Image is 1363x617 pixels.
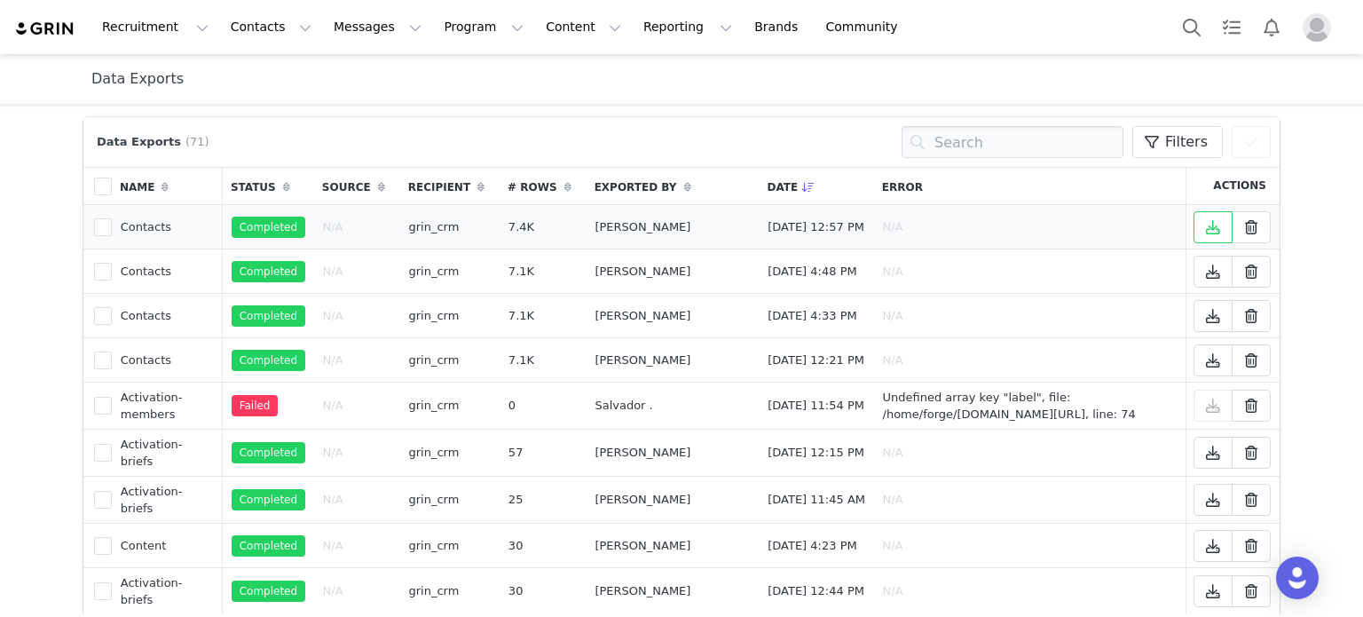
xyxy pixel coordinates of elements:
[400,294,500,338] td: grin_crm
[500,477,587,524] td: 25
[314,205,400,249] td: N/A
[14,20,76,37] img: grin logo
[91,7,219,47] button: Recruitment
[400,249,500,294] td: grin_crm
[314,477,400,524] td: N/A
[874,430,1186,477] td: N/A
[587,205,760,249] td: [PERSON_NAME]
[314,430,400,477] td: N/A
[314,524,400,568] td: N/A
[232,489,305,510] span: Completed
[759,568,873,615] td: [DATE] 12:44 PM
[400,477,500,524] td: grin_crm
[314,294,400,338] td: N/A
[815,7,917,47] a: Community
[112,249,223,294] td: Contacts
[112,430,223,477] td: Activation-briefs
[500,524,587,568] td: 30
[112,568,223,615] td: Activation-briefs
[587,294,760,338] td: [PERSON_NAME]
[232,217,305,238] span: Completed
[902,126,1123,158] input: Search
[500,430,587,477] td: 57
[874,249,1186,294] td: N/A
[232,350,305,371] span: Completed
[759,167,873,205] th: Date
[232,442,305,463] span: Completed
[1292,13,1349,42] button: Profile
[232,395,279,416] span: Failed
[223,167,314,205] th: Status
[400,205,500,249] td: grin_crm
[400,338,500,383] td: grin_crm
[500,568,587,615] td: 30
[112,383,223,430] td: Activation-members
[323,7,432,47] button: Messages
[112,338,223,383] td: Contacts
[400,383,500,430] td: grin_crm
[400,524,500,568] td: grin_crm
[874,524,1186,568] td: N/A
[587,249,760,294] td: [PERSON_NAME]
[400,568,500,615] td: grin_crm
[1212,7,1251,47] a: Tasks
[874,167,1186,205] th: Error
[744,7,814,47] a: Brands
[232,535,305,557] span: Completed
[500,294,587,338] td: 7.1K
[433,7,534,47] button: Program
[112,477,223,524] td: Activation-briefs
[112,167,223,205] th: Name
[874,383,1186,430] td: Undefined array key "label", file: /home/forge/[DOMAIN_NAME][URL], line: 74
[500,383,587,430] td: 0
[500,167,587,205] th: # Rows
[314,568,400,615] td: N/A
[759,430,873,477] td: [DATE] 12:15 PM
[1303,13,1331,42] img: placeholder-profile.jpg
[500,338,587,383] td: 7.1K
[232,305,305,327] span: Completed
[633,7,743,47] button: Reporting
[535,7,632,47] button: Content
[1172,7,1211,47] button: Search
[400,167,500,205] th: Recipient
[759,338,873,383] td: [DATE] 12:21 PM
[1165,131,1208,153] span: Filters
[185,133,209,151] span: (71)
[587,477,760,524] td: [PERSON_NAME]
[314,167,400,205] th: Source
[759,477,873,524] td: [DATE] 11:45 AM
[1132,126,1223,158] button: Filters
[587,524,760,568] td: [PERSON_NAME]
[587,338,760,383] td: [PERSON_NAME]
[587,383,760,430] td: Salvador .
[759,205,873,249] td: [DATE] 12:57 PM
[314,338,400,383] td: N/A
[587,568,760,615] td: [PERSON_NAME]
[232,581,305,602] span: Completed
[874,568,1186,615] td: N/A
[874,205,1186,249] td: N/A
[500,249,587,294] td: 7.1K
[759,294,873,338] td: [DATE] 4:33 PM
[112,524,223,568] td: Content
[874,294,1186,338] td: N/A
[1276,557,1319,599] div: Open Intercom Messenger
[112,205,223,249] td: Contacts
[314,249,400,294] td: N/A
[314,383,400,430] td: N/A
[759,383,873,430] td: [DATE] 11:54 PM
[587,167,760,205] th: Exported By
[1252,7,1291,47] button: Notifications
[232,261,305,282] span: Completed
[220,7,322,47] button: Contacts
[92,133,218,151] div: Data Exports
[500,205,587,249] td: 7.4K
[759,249,873,294] td: [DATE] 4:48 PM
[587,430,760,477] td: [PERSON_NAME]
[759,524,873,568] td: [DATE] 4:23 PM
[400,430,500,477] td: grin_crm
[874,477,1186,524] td: N/A
[112,294,223,338] td: Contacts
